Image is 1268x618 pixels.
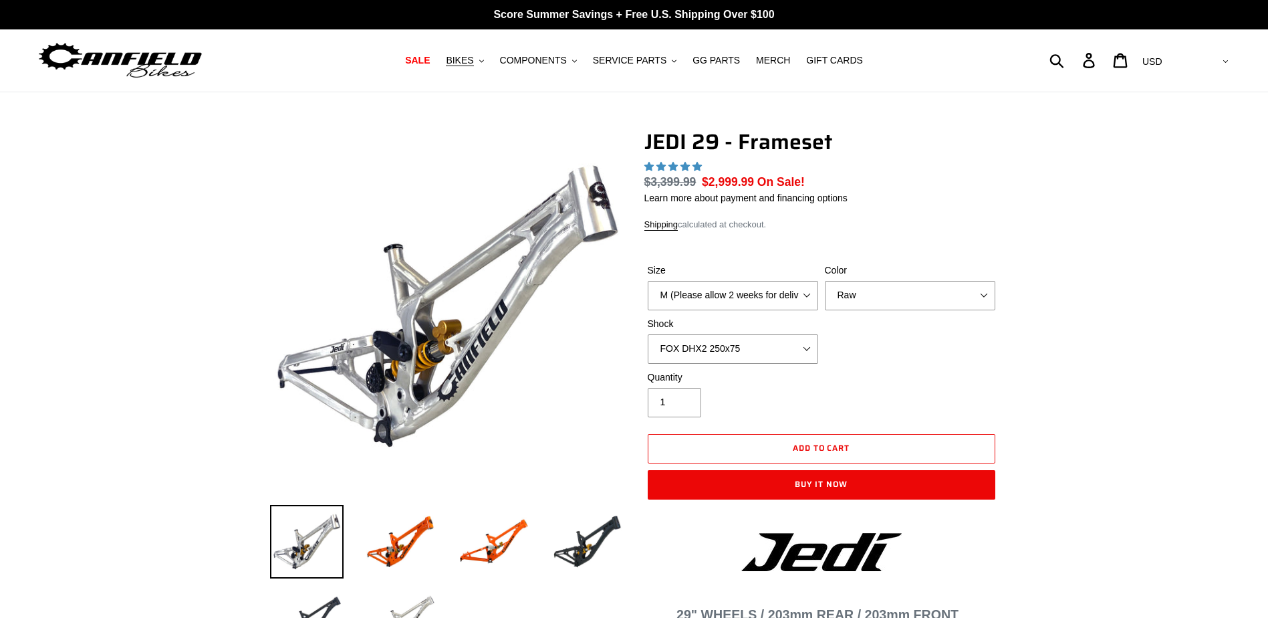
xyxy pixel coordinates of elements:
s: $3,399.99 [644,175,696,189]
label: Quantity [648,371,818,385]
span: 5.00 stars [644,161,705,172]
a: SALE [398,51,436,70]
button: Buy it now [648,470,995,500]
button: COMPONENTS [493,51,584,70]
span: COMPONENTS [500,55,567,66]
img: Load image into Gallery viewer, JEDI 29 - Frameset [457,505,531,579]
img: Load image into Gallery viewer, JEDI 29 - Frameset [551,505,624,579]
a: Learn more about payment and financing options [644,193,848,203]
label: Size [648,264,818,278]
input: Search [1057,45,1091,75]
label: Color [825,264,995,278]
a: GG PARTS [686,51,747,70]
h1: JEDI 29 - Frameset [644,129,999,154]
img: Load image into Gallery viewer, JEDI 29 - Frameset [364,505,437,579]
label: Shock [648,317,818,331]
span: SERVICE PARTS [593,55,666,66]
div: calculated at checkout. [644,218,999,231]
span: $2,999.99 [702,175,754,189]
span: SALE [405,55,430,66]
a: MERCH [749,51,797,70]
img: Load image into Gallery viewer, JEDI 29 - Frameset [270,505,344,579]
a: GIFT CARDS [799,51,870,70]
button: BIKES [439,51,490,70]
button: Add to cart [648,434,995,463]
button: SERVICE PARTS [586,51,683,70]
span: GG PARTS [692,55,740,66]
img: JEDI 29 - Frameset [273,132,622,481]
span: MERCH [756,55,790,66]
a: Shipping [644,219,678,231]
span: GIFT CARDS [806,55,863,66]
span: Add to cart [793,441,850,454]
img: Canfield Bikes [37,39,204,82]
span: On Sale! [757,173,805,191]
span: BIKES [446,55,473,66]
